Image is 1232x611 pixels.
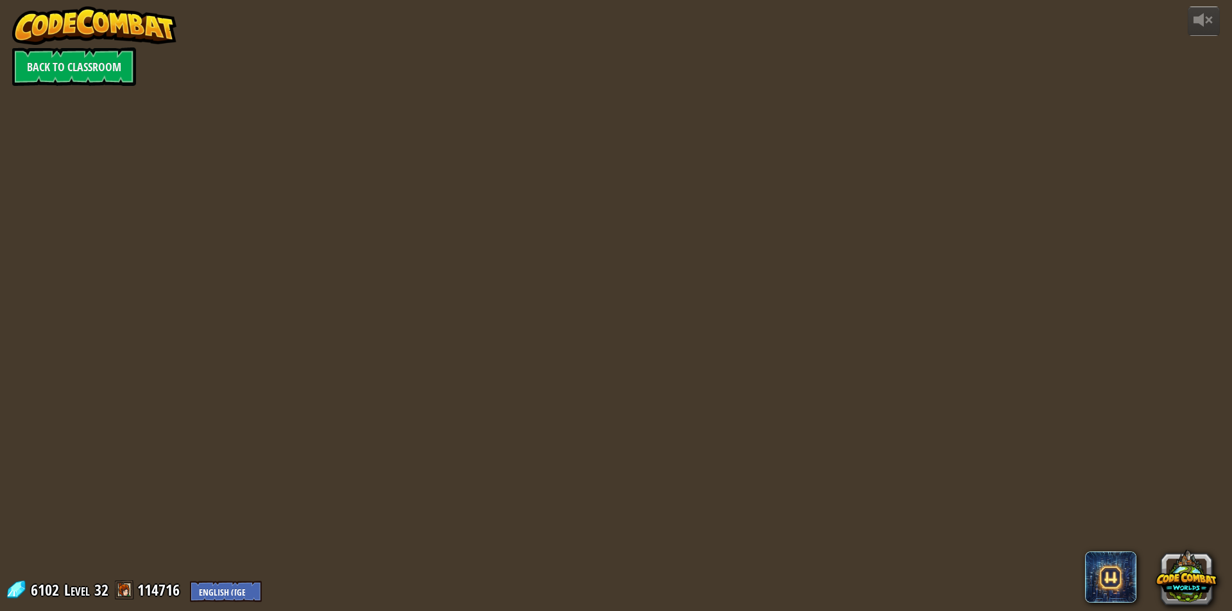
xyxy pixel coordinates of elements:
button: Adjust volume [1188,6,1220,37]
span: Level [64,580,90,601]
span: 32 [94,580,108,600]
a: Back to Classroom [12,47,136,86]
span: 6102 [31,580,63,600]
img: CodeCombat - Learn how to code by playing a game [12,6,176,45]
a: 114716 [137,580,184,600]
